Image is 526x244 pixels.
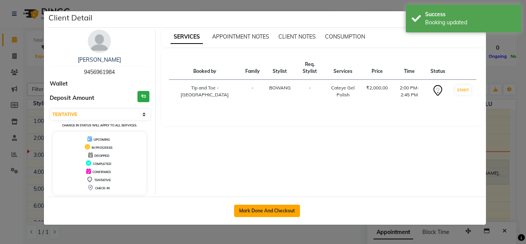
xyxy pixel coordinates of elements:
a: [PERSON_NAME] [78,56,121,63]
div: Cateye Gel Polish [329,84,357,98]
div: ₹2,000.00 [366,84,388,91]
span: CONFIRMED [92,170,111,174]
h3: ₹0 [137,91,149,102]
div: Success [425,10,516,19]
td: Tip and Toe -[GEOGRAPHIC_DATA] [169,80,241,103]
td: - [295,80,324,103]
button: START [455,85,471,95]
span: CONSUMPTION [325,33,365,40]
span: Wallet [50,79,68,88]
td: - [241,80,265,103]
span: CLIENT NOTES [278,33,316,40]
h5: Client Detail [49,12,92,24]
span: 9456961984 [84,69,115,76]
span: DROPPED [94,154,109,158]
span: Deposit Amount [50,94,94,103]
th: Booked by [169,56,241,80]
th: Family [241,56,265,80]
th: Time [392,56,426,80]
span: CHECK-IN [95,186,110,190]
div: Booking updated [425,19,516,27]
small: Change in status will apply to all services. [62,123,137,127]
th: Status [426,56,450,80]
th: Stylist [265,56,295,80]
span: BOWANG [269,85,291,91]
th: Price [362,56,392,80]
button: Mark Done And Checkout [234,205,300,217]
span: SERVICES [171,30,203,44]
span: APPOINTMENT NOTES [212,33,269,40]
span: TENTATIVE [94,178,111,182]
th: Req. Stylist [295,56,324,80]
span: COMPLETED [93,162,111,166]
img: avatar [88,30,111,53]
span: UPCOMING [94,138,110,141]
th: Services [324,56,362,80]
td: 2:00 PM-2:45 PM [392,80,426,103]
span: IN PROGRESS [92,146,112,150]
